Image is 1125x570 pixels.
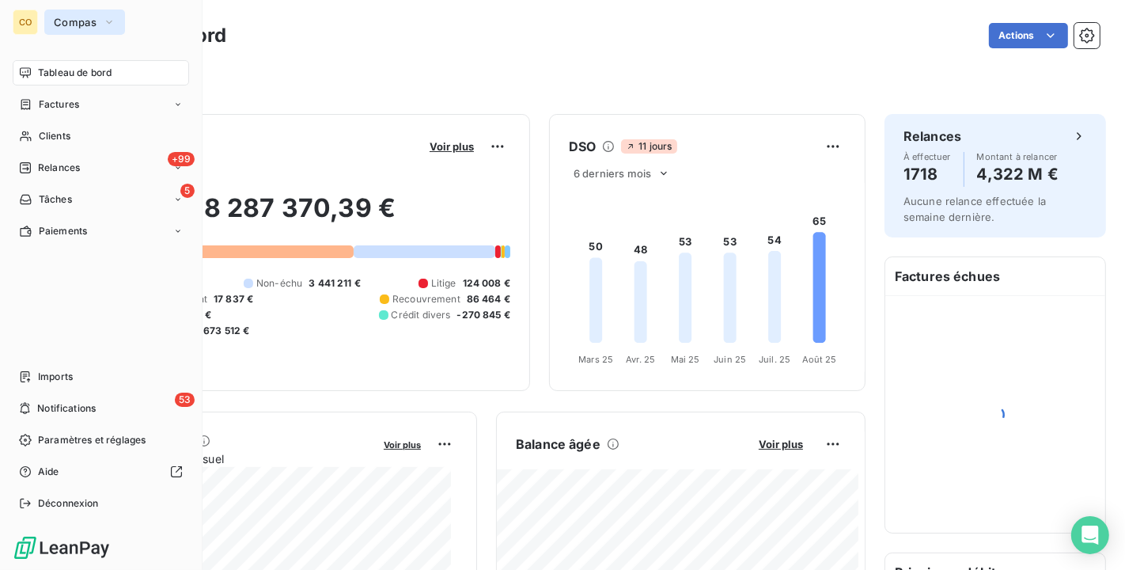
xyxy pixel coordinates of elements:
[467,292,510,306] span: 86 464 €
[175,393,195,407] span: 53
[379,437,426,451] button: Voir plus
[392,308,451,322] span: Crédit divers
[392,292,460,306] span: Recouvrement
[759,354,790,365] tspan: Juil. 25
[977,152,1059,161] span: Montant à relancer
[13,123,189,149] a: Clients
[430,140,474,153] span: Voir plus
[37,401,96,416] span: Notifications
[989,23,1068,48] button: Actions
[431,276,456,291] span: Litige
[621,139,676,154] span: 11 jours
[578,354,613,365] tspan: Mars 25
[39,97,79,112] span: Factures
[903,127,961,146] h6: Relances
[39,192,72,207] span: Tâches
[1071,516,1109,554] div: Open Intercom Messenger
[569,137,596,156] h6: DSO
[885,257,1105,295] h6: Factures échues
[903,161,951,187] h4: 1718
[13,427,189,453] a: Paramètres et réglages
[13,187,189,212] a: 5Tâches
[168,152,195,166] span: +99
[759,438,803,450] span: Voir plus
[671,354,700,365] tspan: Mai 25
[574,167,651,180] span: 6 derniers mois
[39,224,87,238] span: Paiements
[626,354,655,365] tspan: Avr. 25
[13,535,111,560] img: Logo LeanPay
[13,459,189,484] a: Aide
[309,276,361,291] span: 3 441 211 €
[13,364,189,389] a: Imports
[425,139,479,154] button: Voir plus
[384,439,421,450] span: Voir plus
[13,9,38,35] div: CO
[199,324,250,338] span: -673 512 €
[13,155,189,180] a: +99Relances
[802,354,837,365] tspan: Août 25
[54,16,97,28] span: Compas
[38,465,59,479] span: Aide
[89,450,373,467] span: Chiffre d'affaires mensuel
[38,370,73,384] span: Imports
[180,184,195,198] span: 5
[39,129,70,143] span: Clients
[13,92,189,117] a: Factures
[89,192,510,240] h2: 8 287 370,39 €
[13,218,189,244] a: Paiements
[754,437,808,451] button: Voir plus
[38,161,80,175] span: Relances
[256,276,302,291] span: Non-échu
[714,354,746,365] tspan: Juin 25
[457,308,511,322] span: -270 845 €
[977,161,1059,187] h4: 4,322 M €
[903,195,1046,223] span: Aucune relance effectuée la semaine dernière.
[38,66,112,80] span: Tableau de bord
[463,276,510,291] span: 124 008 €
[903,152,951,161] span: À effectuer
[516,435,600,454] h6: Balance âgée
[13,60,189,85] a: Tableau de bord
[38,496,99,511] span: Déconnexion
[214,292,253,306] span: 17 837 €
[38,433,146,447] span: Paramètres et réglages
